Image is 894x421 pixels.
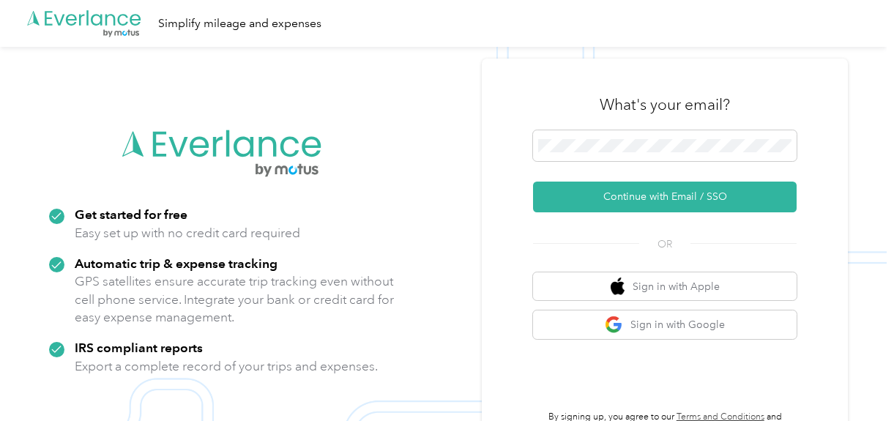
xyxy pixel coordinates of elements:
button: google logoSign in with Google [533,310,797,339]
p: Export a complete record of your trips and expenses. [75,357,378,376]
div: Simplify mileage and expenses [158,15,321,33]
iframe: Everlance-gr Chat Button Frame [812,339,894,421]
img: apple logo [611,277,625,296]
strong: Automatic trip & expense tracking [75,256,277,271]
p: Easy set up with no credit card required [75,224,300,242]
button: Continue with Email / SSO [533,182,797,212]
strong: IRS compliant reports [75,340,203,355]
button: apple logoSign in with Apple [533,272,797,301]
span: OR [639,236,690,252]
strong: Get started for free [75,206,187,222]
h3: What's your email? [600,94,730,115]
img: google logo [605,316,623,334]
p: GPS satellites ensure accurate trip tracking even without cell phone service. Integrate your bank... [75,272,395,327]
